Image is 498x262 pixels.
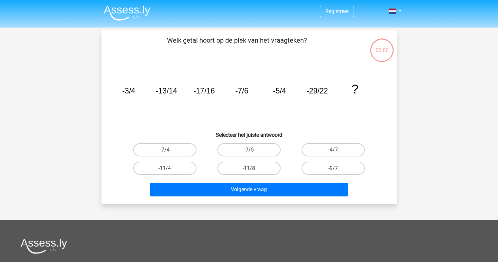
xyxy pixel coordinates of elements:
label: -7/4 [133,143,196,156]
tspan: -5/4 [273,87,286,95]
img: Assessly logo [21,238,67,254]
label: -4/7 [302,143,365,156]
tspan: -7/6 [235,87,248,95]
tspan: -3/4 [122,87,135,95]
tspan: -13/14 [156,87,177,95]
label: -11/4 [133,162,196,175]
button: Volgende vraag [150,183,348,196]
a: Registreer [325,8,348,14]
label: -7/5 [217,143,281,156]
div: 00:00 [370,38,394,54]
h6: Selecteer het juiste antwoord [112,127,386,138]
img: Assessly [104,5,150,21]
label: -11/8 [217,162,281,175]
tspan: -29/22 [306,87,328,95]
tspan: ? [351,82,358,96]
p: Welk getal hoort op de plek van het vraagteken? [112,35,362,55]
tspan: -17/16 [193,87,214,95]
label: -9/7 [302,162,365,175]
